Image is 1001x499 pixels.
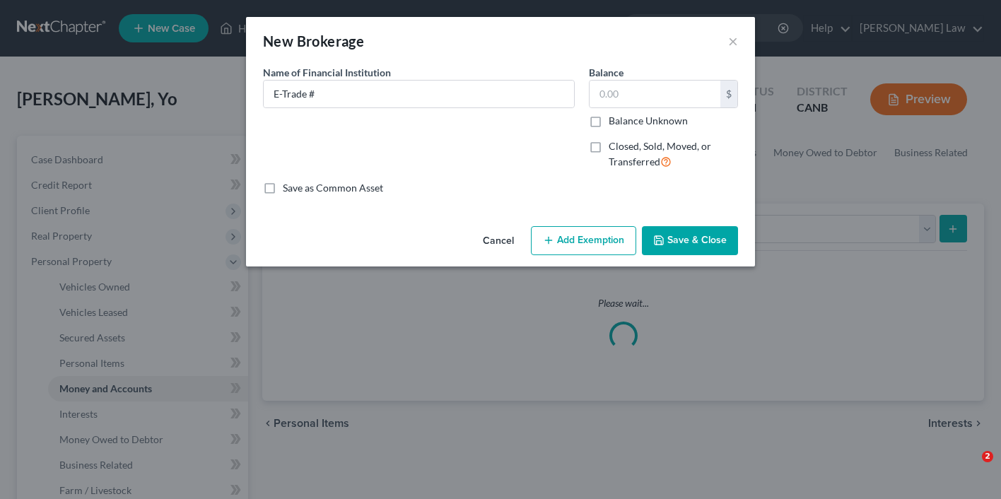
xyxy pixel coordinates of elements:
input: Enter name... [264,81,574,107]
button: Cancel [472,228,525,256]
label: Save as Common Asset [283,181,383,195]
span: Closed, Sold, Moved, or Transferred [609,140,711,168]
label: Balance [589,65,624,80]
div: $ [720,81,737,107]
div: New Brokerage [263,31,364,51]
button: Save & Close [642,226,738,256]
iframe: Intercom live chat [953,451,987,485]
label: Balance Unknown [609,114,688,128]
span: Name of Financial Institution [263,66,391,78]
span: 2 [982,451,993,462]
button: × [728,33,738,49]
button: Add Exemption [531,226,636,256]
input: 0.00 [590,81,720,107]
